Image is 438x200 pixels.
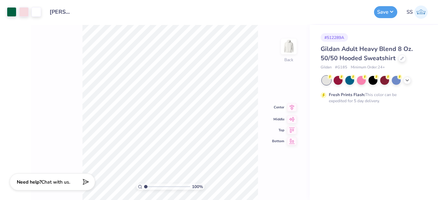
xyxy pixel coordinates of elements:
img: Sonia Seth [414,5,428,19]
input: Untitled Design [44,5,78,19]
div: This color can be expedited for 5 day delivery. [329,92,413,104]
span: 100 % [192,184,203,190]
span: Chat with us. [41,179,70,185]
span: Minimum Order: 24 + [351,65,385,70]
button: Save [374,6,397,18]
span: SS [407,8,413,16]
strong: Fresh Prints Flash: [329,92,365,97]
span: Gildan [321,65,332,70]
span: Gildan Adult Heavy Blend 8 Oz. 50/50 Hooded Sweatshirt [321,45,413,62]
div: # 512289A [321,33,348,42]
img: Back [282,40,296,53]
span: Center [272,105,284,110]
span: Top [272,128,284,133]
div: Back [284,57,293,63]
span: Bottom [272,139,284,144]
a: SS [407,5,428,19]
span: # G185 [335,65,347,70]
span: Middle [272,117,284,122]
strong: Need help? [17,179,41,185]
